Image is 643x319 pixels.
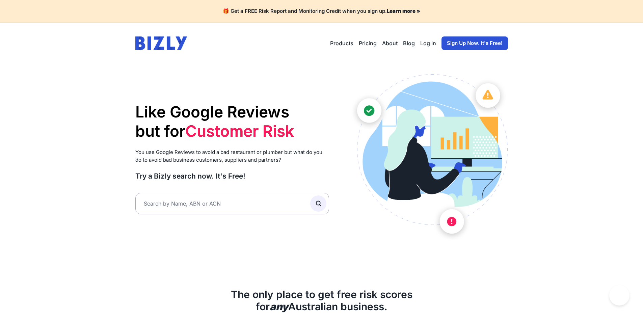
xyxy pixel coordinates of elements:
[609,285,629,305] iframe: Toggle Customer Support
[387,8,420,14] a: Learn more »
[135,102,329,141] h1: Like Google Reviews but for
[185,121,294,141] li: Customer Risk
[135,149,329,164] p: You use Google Reviews to avoid a bad restaurant or plumber but what do you do to avoid bad busin...
[330,39,353,47] button: Products
[359,39,377,47] a: Pricing
[420,39,436,47] a: Log in
[135,171,329,181] h3: Try a Bizly search now. It's Free!
[185,141,294,160] li: Supplier Risk
[135,288,508,313] h2: The only place to get free risk scores for Australian business.
[270,300,288,313] b: any
[135,193,329,214] input: Search by Name, ABN or ACN
[403,39,415,47] a: Blog
[8,8,635,15] h4: 🎁 Get a FREE Risk Report and Monitoring Credit when you sign up.
[441,36,508,50] a: Sign Up Now. It's Free!
[382,39,398,47] a: About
